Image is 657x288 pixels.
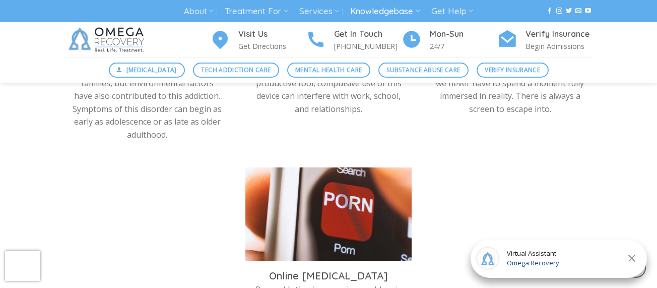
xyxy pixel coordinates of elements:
h4: Get In Touch [334,28,402,41]
a: Follow on Facebook [547,8,553,15]
a: Treatment For [225,2,288,21]
a: Follow on YouTube [585,8,591,15]
h3: Online [MEDICAL_DATA] [253,269,404,282]
span: Verify Insurance [485,65,540,75]
a: Visit Us Get Directions [210,28,306,52]
span: [MEDICAL_DATA] [126,65,177,75]
a: Send us an email [575,8,581,15]
h4: Mon-Sun [430,28,497,41]
span: Mental Health Care [295,65,362,75]
a: Verify Insurance [477,63,549,78]
span: Substance Abuse Care [386,65,460,75]
a: [MEDICAL_DATA] [109,63,185,78]
p: [PHONE_NUMBER] [334,40,402,52]
a: Follow on Instagram [556,8,562,15]
a: Get Help [431,2,473,21]
a: Knowledgebase [350,2,420,21]
p: 24/7 [430,40,497,52]
a: About [184,2,214,21]
a: Substance Abuse Care [378,63,469,78]
p: [DATE] technology devices ensure that we never have to spend a moment fully immersed in reality. ... [434,64,585,116]
h4: Visit Us [238,28,306,41]
h4: Verify Insurance [525,28,593,41]
p: Gambling disorder tends to run in families, but environmental factors have also contributed to th... [72,64,223,142]
a: Verify Insurance Begin Admissions [497,28,593,52]
span: Tech Addiction Care [201,65,271,75]
a: Tech Addiction Care [193,63,279,78]
a: Get In Touch [PHONE_NUMBER] [306,28,402,52]
a: Mental Health Care [287,63,370,78]
p: While a smartphone can be a hugely productive tool, compulsive use of this device can interfere w... [253,64,404,116]
p: Get Directions [238,40,306,52]
a: Services [299,2,339,21]
a: Follow on Twitter [566,8,572,15]
img: Omega Recovery [64,22,152,57]
p: Begin Admissions [525,40,593,52]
